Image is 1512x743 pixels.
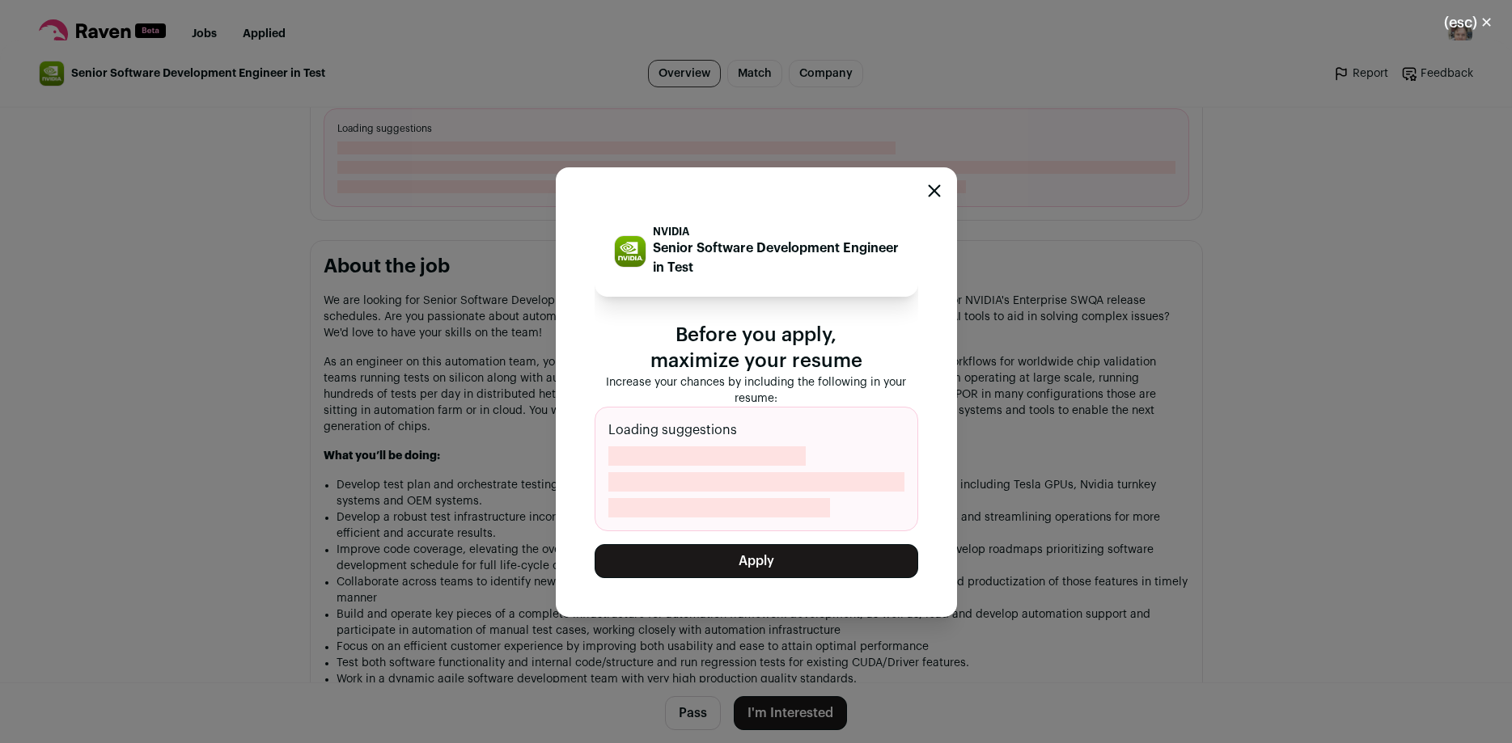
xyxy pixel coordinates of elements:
div: Loading suggestions [595,407,918,531]
p: Senior Software Development Engineer in Test [653,239,899,277]
button: Apply [595,544,918,578]
button: Close modal [928,184,941,197]
p: Before you apply, maximize your resume [595,323,918,374]
button: Close modal [1425,5,1512,40]
img: 21765c2efd07c533fb69e7d2fdab94113177da91290e8a5934e70fdfae65a8e1.jpg [615,236,646,267]
p: NVIDIA [653,226,899,239]
p: Increase your chances by including the following in your resume: [595,374,918,407]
